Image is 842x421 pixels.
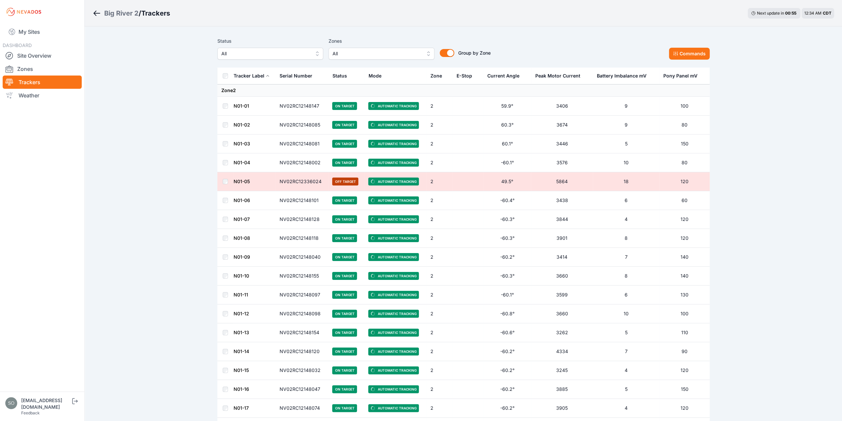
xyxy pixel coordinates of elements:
[659,172,709,191] td: 120
[368,385,419,393] span: Automatic Tracking
[332,178,358,185] span: Off Target
[659,286,709,304] td: 130
[276,153,329,172] td: NV02RC12148002
[276,172,329,191] td: NV02RC12336024
[332,102,357,110] span: On Target
[659,210,709,229] td: 120
[593,361,659,380] td: 4
[593,97,659,116] td: 9
[139,9,141,18] span: /
[426,134,453,153] td: 2
[368,272,419,280] span: Automatic Tracking
[141,9,170,18] h3: Trackers
[659,248,709,267] td: 140
[332,272,357,280] span: On Target
[368,215,419,223] span: Automatic Tracking
[234,273,249,279] a: N01-10
[217,48,323,60] button: All
[276,248,329,267] td: NV02RC12148040
[458,50,491,56] span: Group by Zone
[276,116,329,134] td: NV02RC12148085
[483,304,531,323] td: -60.8°
[368,196,419,204] span: Automatic Tracking
[332,68,352,84] button: Status
[426,399,453,418] td: 2
[483,229,531,248] td: -60.3°
[426,267,453,286] td: 2
[487,73,519,79] div: Current Angle
[426,323,453,342] td: 2
[368,159,419,167] span: Automatic Tracking
[483,399,531,418] td: -60.2°
[593,134,659,153] td: 5
[276,191,329,210] td: NV02RC12148101
[426,286,453,304] td: 2
[234,311,249,316] a: N01-12
[426,116,453,134] td: 2
[332,253,357,261] span: On Target
[234,405,249,411] a: N01-17
[804,11,821,16] span: 12:34 AM
[280,73,312,79] div: Serial Number
[368,329,419,337] span: Automatic Tracking
[593,286,659,304] td: 6
[276,210,329,229] td: NV02RC12148128
[531,172,593,191] td: 5864
[329,48,434,60] button: All
[663,73,697,79] div: Pony Panel mV
[234,254,250,260] a: N01-09
[3,62,82,76] a: Zones
[234,235,250,241] a: N01-08
[217,84,710,97] td: Zone 2
[234,386,249,392] a: N01-16
[368,404,419,412] span: Automatic Tracking
[368,68,386,84] button: Mode
[426,210,453,229] td: 2
[483,97,531,116] td: 59.9°
[483,116,531,134] td: 60.3°
[276,134,329,153] td: NV02RC12148081
[276,380,329,399] td: NV02RC12148047
[531,304,593,323] td: 3660
[531,380,593,399] td: 3885
[430,73,442,79] div: Zone
[221,50,310,58] span: All
[535,73,580,79] div: Peak Motor Current
[659,153,709,172] td: 80
[234,122,250,128] a: N01-02
[483,172,531,191] td: 49.5°
[3,42,32,48] span: DASHBOARD
[531,267,593,286] td: 3660
[593,191,659,210] td: 6
[368,140,419,148] span: Automatic Tracking
[276,361,329,380] td: NV02RC12148032
[659,380,709,399] td: 150
[531,248,593,267] td: 3414
[593,323,659,342] td: 5
[234,73,264,79] div: Tracker Label
[276,304,329,323] td: NV02RC12148098
[368,310,419,318] span: Automatic Tracking
[457,68,477,84] button: E-Stop
[104,9,139,18] div: Big River 2
[21,397,71,410] div: [EMAIL_ADDRESS][DOMAIN_NAME]
[332,329,357,337] span: On Target
[430,68,447,84] button: Zone
[483,361,531,380] td: -60.2°
[234,348,249,354] a: N01-14
[217,37,323,45] label: Status
[483,134,531,153] td: 60.1°
[21,410,40,415] a: Feedback
[593,153,659,172] td: 10
[663,68,703,84] button: Pony Panel mV
[659,97,709,116] td: 100
[483,191,531,210] td: -60.4°
[593,380,659,399] td: 5
[234,197,250,203] a: N01-06
[659,323,709,342] td: 110
[593,399,659,418] td: 4
[483,380,531,399] td: -60.2°
[368,73,381,79] div: Mode
[531,286,593,304] td: 3599
[426,191,453,210] td: 2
